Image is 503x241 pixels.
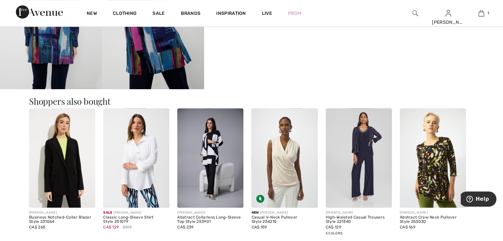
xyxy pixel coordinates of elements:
img: My Info [445,9,451,17]
span: New [251,211,259,215]
span: CA$ 169 [400,225,415,229]
a: 1 [465,9,497,17]
span: CA$ 159 [251,225,267,229]
a: Clothing [113,11,137,17]
div: High-Waisted Casual Trousers Style 221340 [326,215,392,224]
img: search the website [412,9,418,17]
a: Sign In [445,10,451,16]
img: Classic Long-Sleeve Shirt Style 251079 [103,108,169,207]
div: Casual V-Neck Pullover Style 254215 [251,215,317,224]
div: Classic Long-Sleeve Shirt Style 251079 [103,215,169,224]
span: CA$ 239 [177,225,193,229]
a: Brands [181,11,201,17]
a: Live [262,10,272,17]
div: [PERSON_NAME] [400,210,466,215]
img: My Bag [479,9,484,17]
div: [PERSON_NAME] [432,19,464,26]
div: Business Notched-Collar Blazer Style 231064 [29,215,95,224]
div: Abstract Crew Neck Pullover Style 253030 [400,215,466,224]
div: Abstract Collarless Long-Sleeve Top Style 253901 [177,215,243,224]
span: Sale [103,211,112,215]
img: Casual V-Neck Pullover Style 254215 [251,108,317,207]
span: $199 [123,224,132,230]
h3: Shoppers also bought [29,97,474,106]
img: 1ère Avenue [16,5,63,18]
div: [PERSON_NAME] [29,210,95,215]
div: [PERSON_NAME] [177,210,243,215]
img: Abstract Collarless Long-Sleeve Top Style 253901 [177,108,243,207]
div: [PERSON_NAME] [103,210,169,215]
div: [PERSON_NAME] [251,210,317,215]
iframe: Opens a widget where you can find more information [461,191,496,208]
a: Prom [288,10,301,17]
img: High-Waisted Casual Trousers Style 221340 [326,108,392,207]
img: Sustainable Fabric [256,195,264,203]
span: Inspiration [216,11,246,17]
span: CA$ 129 [103,225,119,229]
img: Business Notched-Collar Blazer Style 231064 [29,108,95,207]
span: CA$ 129 [326,225,341,229]
div: [PERSON_NAME] [326,210,392,215]
span: 1 [487,10,489,16]
span: CA$ 265 [29,225,45,229]
a: New [87,11,97,17]
a: Sale [152,11,165,17]
span: 5 Colors [326,231,342,235]
img: Abstract Crew Neck Pullover Style 253030 [400,108,466,207]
